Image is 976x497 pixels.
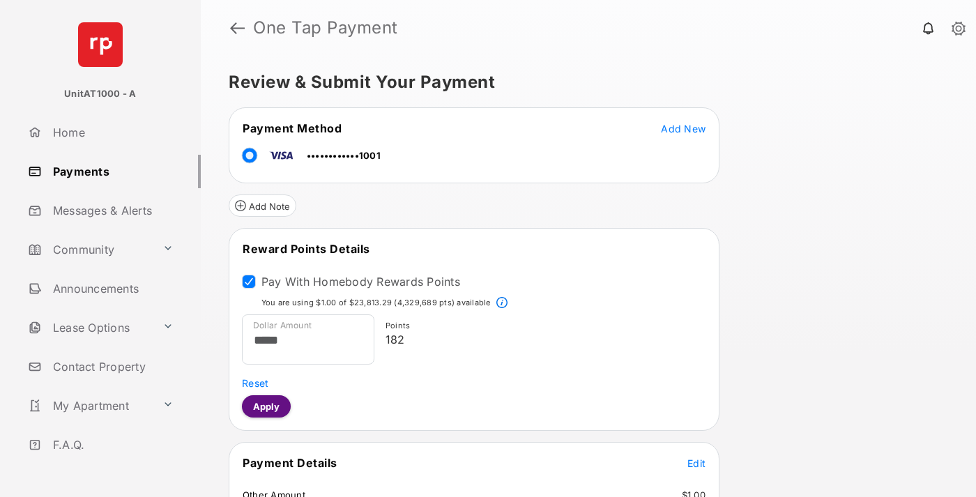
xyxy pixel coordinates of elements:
[242,395,291,418] button: Apply
[22,389,157,422] a: My Apartment
[22,194,201,227] a: Messages & Alerts
[242,376,268,390] button: Reset
[229,74,937,91] h5: Review & Submit Your Payment
[687,457,706,469] span: Edit
[253,20,398,36] strong: One Tap Payment
[307,150,381,161] span: ••••••••••••1001
[243,456,337,470] span: Payment Details
[22,155,201,188] a: Payments
[687,456,706,470] button: Edit
[243,242,370,256] span: Reward Points Details
[661,121,706,135] button: Add New
[261,275,460,289] label: Pay With Homebody Rewards Points
[386,320,701,332] p: Points
[78,22,123,67] img: svg+xml;base64,PHN2ZyB4bWxucz0iaHR0cDovL3d3dy53My5vcmcvMjAwMC9zdmciIHdpZHRoPSI2NCIgaGVpZ2h0PSI2NC...
[229,194,296,217] button: Add Note
[386,331,701,348] p: 182
[22,233,157,266] a: Community
[64,87,136,101] p: UnitAT1000 - A
[261,297,491,309] p: You are using $1.00 of $23,813.29 (4,329,689 pts) available
[22,272,201,305] a: Announcements
[22,311,157,344] a: Lease Options
[242,377,268,389] span: Reset
[22,350,201,383] a: Contact Property
[243,121,342,135] span: Payment Method
[22,116,201,149] a: Home
[22,428,201,461] a: F.A.Q.
[661,123,706,135] span: Add New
